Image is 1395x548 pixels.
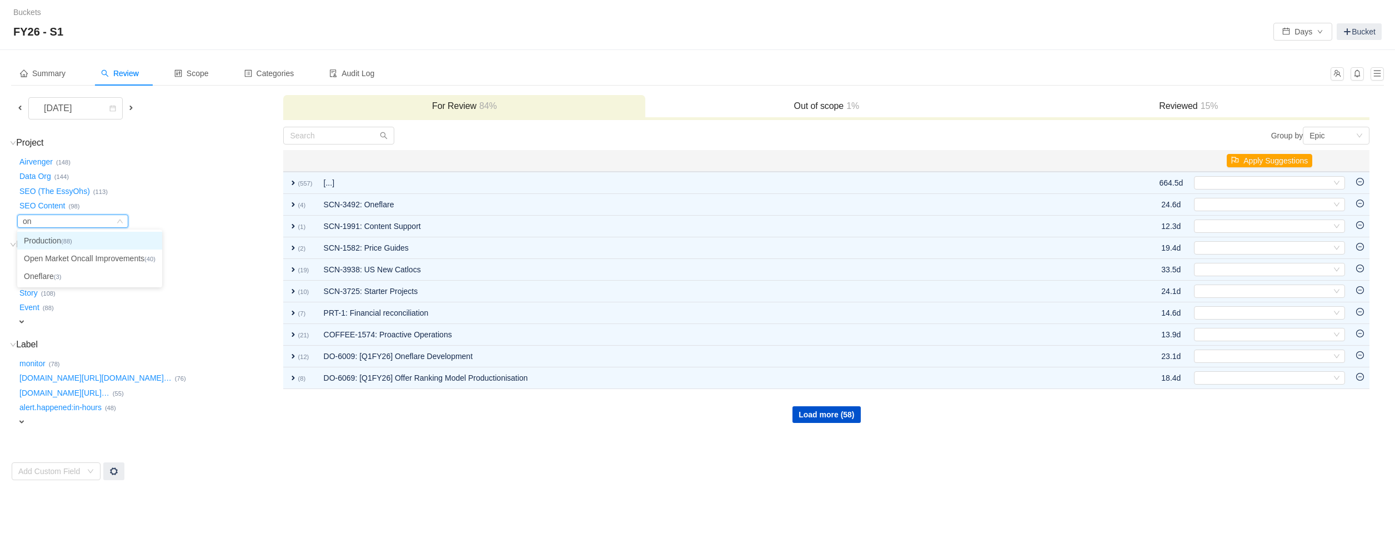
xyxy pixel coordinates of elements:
small: (12) [298,353,309,360]
small: (1) [298,223,305,230]
i: icon: down [10,242,16,248]
i: icon: minus-circle [1356,351,1364,359]
td: 13.9d [1153,324,1188,346]
i: icon: down [87,468,94,476]
span: Categories [244,69,294,78]
button: Story [17,284,41,302]
span: expand [17,417,26,426]
span: 15% [1198,101,1218,111]
div: Add Custom Field [18,466,82,477]
i: icon: down [10,140,16,146]
li: Oneflare [17,267,162,285]
small: (557) [298,180,312,187]
i: icon: minus-circle [1356,178,1364,186]
small: (21) [298,332,309,338]
h3: Reviewed [1013,101,1364,112]
a: Buckets [13,8,41,17]
i: icon: minus-circle [1356,265,1364,272]
i: icon: down [1333,266,1340,274]
i: icon: down [1333,375,1340,382]
i: icon: down [1333,201,1340,209]
td: 664.5d [1153,172,1188,194]
i: icon: down [1356,132,1363,140]
i: icon: down [1333,310,1340,317]
input: Search [283,127,394,145]
small: (48) [105,405,116,411]
i: icon: down [1333,223,1340,231]
small: (10) [298,288,309,295]
small: (98) [69,203,80,210]
td: SCN-3725: Starter Projects [318,281,1113,302]
button: Airvenger [17,153,56,171]
small: (3) [54,273,62,280]
button: Event [17,299,43,317]
small: (88) [61,238,72,245]
span: expand [289,222,298,231]
td: 33.5d [1153,259,1188,281]
span: expand [17,317,26,326]
td: DO-6069: [Q1FY26] Offer Ranking Model Productionisation [318,367,1113,389]
button: SEO Content [17,197,69,215]
small: (8) [298,375,305,382]
button: Data Org [17,168,54,186]
i: icon: audit [329,69,337,77]
small: (4) [298,202,305,208]
td: SCN-1582: Price Guides [318,237,1113,259]
td: 24.6d [1153,194,1188,216]
i: icon: down [1333,331,1340,339]
span: expand [289,265,298,274]
div: [DATE] [35,98,83,119]
td: SCN-3492: Oneflare [318,194,1113,216]
h3: Out of scope [651,101,1002,112]
span: expand [289,308,298,317]
span: expand [289,287,298,296]
td: SCN-1991: Content Support [318,216,1113,237]
span: 84% [476,101,497,111]
span: Scope [174,69,209,78]
i: icon: minus-circle [1356,308,1364,316]
small: (78) [49,361,60,367]
h3: Label [17,339,282,350]
small: (148) [56,159,71,166]
td: 12.3d [1153,216,1188,237]
td: 18.4d [1153,367,1188,389]
i: icon: minus-circle [1356,373,1364,381]
span: expand [289,178,298,187]
small: (55) [113,390,124,397]
i: icon: search [380,132,388,140]
i: icon: home [20,69,28,77]
span: expand [289,373,298,382]
i: icon: control [174,69,182,77]
small: (113) [93,188,108,195]
li: Open Market Oncall Improvements [17,250,162,267]
i: icon: minus-circle [1356,330,1364,337]
button: icon: calendarDaysicon: down [1273,23,1332,41]
button: icon: team [1331,67,1344,81]
small: (19) [298,267,309,273]
h3: Project [17,137,282,148]
button: monitor [17,355,49,372]
i: icon: minus-circle [1356,200,1364,207]
small: (88) [43,305,54,311]
td: 19.4d [1153,237,1188,259]
span: Summary [20,69,66,78]
i: icon: down [117,218,123,226]
span: 1% [844,101,859,111]
button: icon: flagApply Suggestions [1227,154,1312,167]
span: Audit Log [329,69,374,78]
li: Production [17,232,162,250]
span: expand [289,330,298,339]
i: icon: down [10,342,16,348]
td: DO-6009: [Q1FY26] Oneflare Development [318,346,1113,367]
span: expand [289,200,298,209]
i: icon: down [1333,180,1340,187]
td: PRT-1: Financial reconciliation [318,302,1113,324]
small: (76) [175,375,186,382]
button: Load more (58) [792,406,860,423]
button: icon: bell [1351,67,1364,81]
td: COFFEE-1574: Proactive Operations [318,324,1113,346]
h3: For Review [289,101,640,112]
small: (7) [298,310,305,317]
div: Group by [826,127,1369,145]
button: [DOMAIN_NAME][URL][DOMAIN_NAME]… [17,370,175,387]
